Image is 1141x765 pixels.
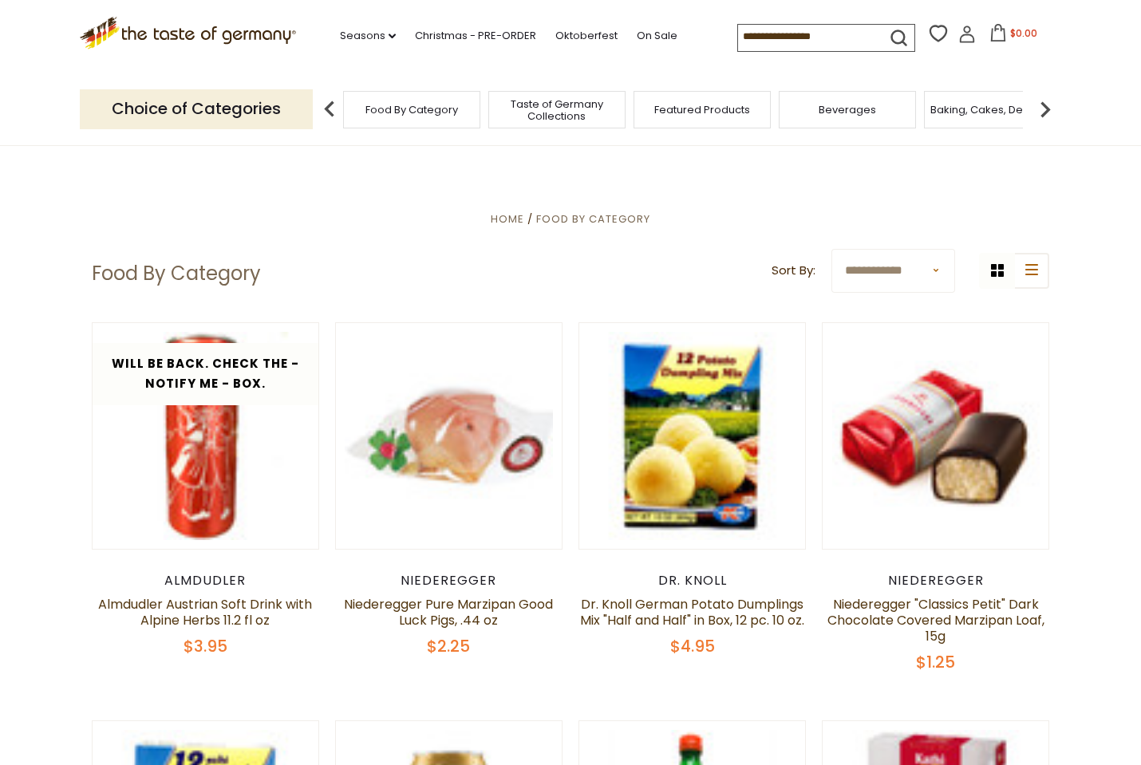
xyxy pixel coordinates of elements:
img: Almdudler Austrian Soft Drink with Alpine Herbs 11.2 fl oz [93,323,318,549]
div: Niederegger [822,573,1049,589]
a: Oktoberfest [555,27,618,45]
img: Dr. Knoll German Potato Dumplings Mix "Half and Half" in Box, 12 pc. 10 oz. [579,323,805,549]
a: Home [491,211,524,227]
a: Food By Category [536,211,650,227]
img: previous arrow [314,93,345,125]
a: On Sale [637,27,677,45]
div: Niederegger [335,573,563,589]
h1: Food By Category [92,262,261,286]
div: Dr. Knoll [578,573,806,589]
a: Featured Products [654,104,750,116]
img: Niederegger "Classics Petit" Dark Chocolate Covered Marzipan Loaf, 15g [823,352,1048,520]
a: Almdudler Austrian Soft Drink with Alpine Herbs 11.2 fl oz [98,595,312,629]
button: $0.00 [979,24,1047,48]
span: $1.25 [916,651,955,673]
a: Taste of Germany Collections [493,98,621,122]
a: Christmas - PRE-ORDER [415,27,536,45]
p: Choice of Categories [80,89,313,128]
a: Food By Category [365,104,458,116]
span: $4.95 [670,635,715,657]
a: Beverages [819,104,876,116]
a: Dr. Knoll German Potato Dumplings Mix "Half and Half" in Box, 12 pc. 10 oz. [580,595,804,629]
div: Almdudler [92,573,319,589]
a: Niederegger "Classics Petit" Dark Chocolate Covered Marzipan Loaf, 15g [827,595,1044,645]
span: $2.25 [427,635,470,657]
a: Niederegger Pure Marzipan Good Luck Pigs, .44 oz [344,595,553,629]
img: Niederegger Pure Marzipan Good Luck Pigs, .44 oz [336,323,562,549]
a: Baking, Cakes, Desserts [930,104,1054,116]
label: Sort By: [772,261,815,281]
span: $3.95 [184,635,227,657]
a: Seasons [340,27,396,45]
span: $0.00 [1010,26,1037,40]
img: next arrow [1029,93,1061,125]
